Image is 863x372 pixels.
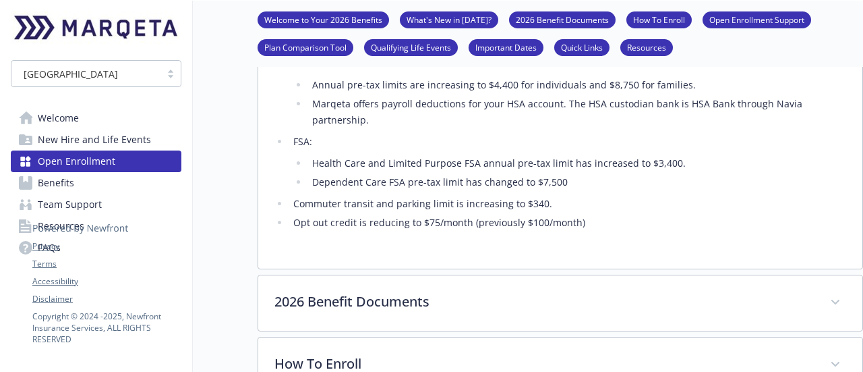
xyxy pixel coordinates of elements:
li: HSA: [289,55,846,128]
a: FAQs [11,237,181,259]
li: FSA: [289,134,846,190]
a: Qualifying Life Events [364,41,458,53]
a: 2026 Benefit Documents [509,13,616,26]
a: Welcome to Your 2026 Benefits [258,13,389,26]
a: Terms [32,258,181,270]
span: Benefits [38,172,74,194]
span: Team Support [38,194,102,215]
a: What's New in [DATE]? [400,13,498,26]
a: Team Support [11,194,181,215]
p: 2026 Benefit Documents [274,292,814,312]
a: Privacy [32,240,181,253]
a: Plan Comparison Tool [258,41,353,53]
div: 2026 Benefit Documents [258,275,862,331]
a: Open Enrollment Support [703,13,811,26]
a: Resources [11,215,181,237]
li: Health Care and Limited Purpose FSA annual pre-tax limit has increased to $3,400. [308,155,846,171]
span: Welcome [38,107,79,129]
a: Accessibility [32,275,181,288]
a: Welcome [11,107,181,129]
span: [GEOGRAPHIC_DATA] [24,67,118,81]
li: Dependent Care FSA pre-tax limit has changed to $7,500 [308,174,846,190]
a: Disclaimer [32,293,181,305]
a: Quick Links [554,41,609,53]
a: Important Dates [469,41,543,53]
li: Commuter transit and parking limit is increasing to $340. [289,196,846,212]
a: Resources [620,41,673,53]
a: New Hire and Life Events [11,129,181,151]
span: New Hire and Life Events [38,129,151,151]
li: Annual pre-tax limits are increasing to $4,400 for individuals and $8,750 for families. [308,77,846,93]
li: Marqeta offers payroll deductions for your HSA account. The HSA custodian bank is HSA Bank throug... [308,96,846,128]
li: Opt out credit is reducing to $75/month (previously $100/month) [289,215,846,231]
a: How To Enroll [626,13,692,26]
a: Benefits [11,172,181,194]
a: Open Enrollment [11,151,181,172]
p: Copyright © 2024 - 2025 , Newfront Insurance Services, ALL RIGHTS RESERVED [32,311,181,345]
span: [GEOGRAPHIC_DATA] [18,67,154,81]
span: Open Enrollment [38,151,115,172]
